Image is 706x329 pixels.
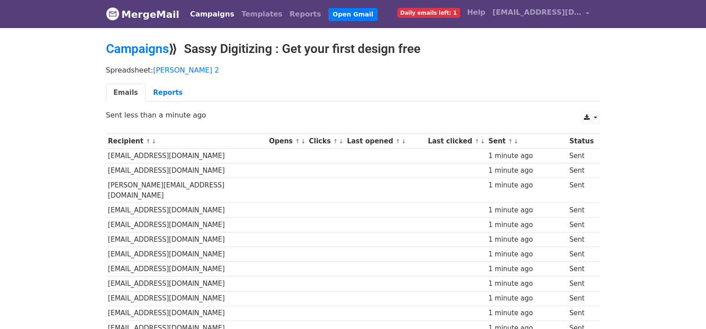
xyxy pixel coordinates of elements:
th: Sent [486,134,567,149]
span: [EMAIL_ADDRESS][DOMAIN_NAME] [493,7,582,18]
div: 1 minute ago [488,293,565,304]
div: 1 minute ago [488,308,565,318]
div: 1 minute ago [488,205,565,215]
th: Status [567,134,596,149]
a: ↑ [146,138,151,145]
a: ↓ [480,138,485,145]
td: Sent [567,232,596,247]
td: Sent [567,276,596,291]
td: Sent [567,262,596,276]
div: 1 minute ago [488,264,565,274]
a: Help [464,4,489,21]
td: [EMAIL_ADDRESS][DOMAIN_NAME] [106,262,267,276]
a: Campaigns [187,5,238,23]
a: Daily emails left: 1 [394,4,464,21]
span: Daily emails left: 1 [397,8,460,18]
div: 1 minute ago [488,151,565,161]
a: MergeMail [106,5,180,24]
a: ↓ [514,138,518,145]
td: [EMAIL_ADDRESS][DOMAIN_NAME] [106,232,267,247]
a: ↑ [295,138,300,145]
td: [PERSON_NAME][EMAIL_ADDRESS][DOMAIN_NAME] [106,178,267,203]
td: [EMAIL_ADDRESS][DOMAIN_NAME] [106,291,267,306]
a: Reports [146,84,190,102]
td: [EMAIL_ADDRESS][DOMAIN_NAME] [106,247,267,262]
div: 1 minute ago [488,166,565,176]
a: ↓ [401,138,406,145]
p: Sent less than a minute ago [106,110,600,120]
a: Emails [106,84,146,102]
td: [EMAIL_ADDRESS][DOMAIN_NAME] [106,149,267,163]
td: [EMAIL_ADDRESS][DOMAIN_NAME] [106,163,267,178]
a: ↑ [508,138,513,145]
td: Sent [567,149,596,163]
td: [EMAIL_ADDRESS][DOMAIN_NAME] [106,306,267,321]
th: Recipient [106,134,267,149]
a: ↓ [301,138,306,145]
div: 1 minute ago [488,220,565,230]
a: [EMAIL_ADDRESS][DOMAIN_NAME] [489,4,593,24]
td: [EMAIL_ADDRESS][DOMAIN_NAME] [106,218,267,232]
a: ↑ [474,138,479,145]
td: Sent [567,218,596,232]
th: Last clicked [426,134,486,149]
th: Clicks [307,134,345,149]
a: [PERSON_NAME] 2 [153,66,219,74]
td: Sent [567,247,596,262]
a: ↑ [333,138,338,145]
a: Campaigns [106,41,169,56]
th: Last opened [345,134,426,149]
h2: ⟫ Sassy Digitizing : Get your first design free [106,41,600,57]
td: [EMAIL_ADDRESS][DOMAIN_NAME] [106,276,267,291]
a: Reports [286,5,325,23]
td: Sent [567,163,596,178]
a: ↑ [396,138,400,145]
div: 1 minute ago [488,279,565,289]
td: [EMAIL_ADDRESS][DOMAIN_NAME] [106,203,267,217]
td: Sent [567,203,596,217]
img: MergeMail logo [106,7,119,20]
a: Templates [238,5,286,23]
td: Sent [567,178,596,203]
div: 1 minute ago [488,249,565,260]
td: Sent [567,306,596,321]
div: 1 minute ago [488,180,565,191]
div: 1 minute ago [488,235,565,245]
a: ↓ [339,138,344,145]
p: Spreadsheet: [106,65,600,75]
th: Opens [267,134,307,149]
td: Sent [567,291,596,306]
a: ↓ [151,138,156,145]
a: Open Gmail [328,8,378,21]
